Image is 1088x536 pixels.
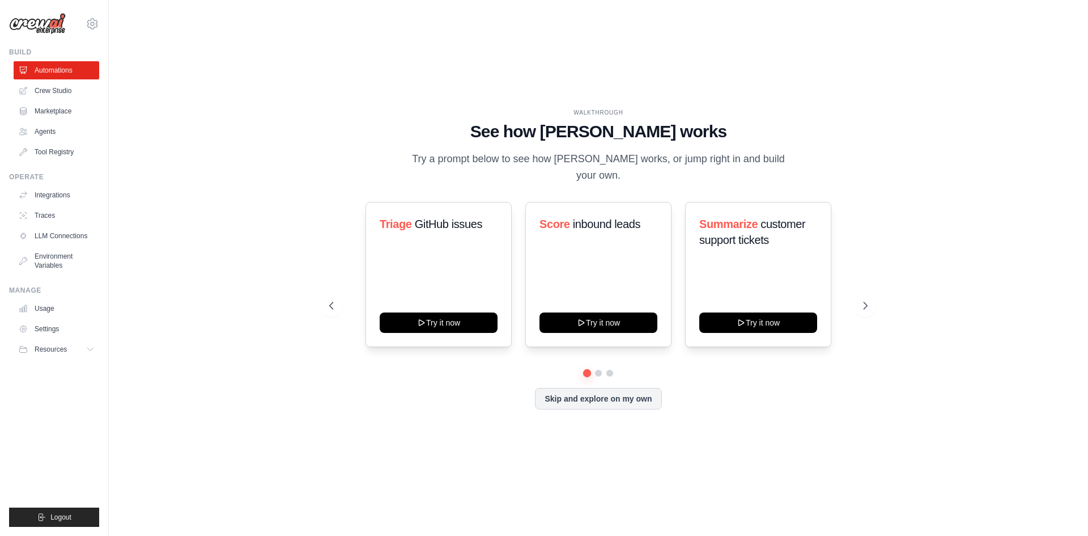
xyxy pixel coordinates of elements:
span: inbound leads [573,218,640,230]
div: Manage [9,286,99,295]
a: Usage [14,299,99,318]
h1: See how [PERSON_NAME] works [329,121,868,142]
a: Automations [14,61,99,79]
span: GitHub issues [415,218,482,230]
span: Triage [380,218,412,230]
button: Skip and explore on my own [535,388,661,410]
a: Traces [14,206,99,225]
a: Environment Variables [14,247,99,275]
a: Marketplace [14,102,99,120]
p: Try a prompt below to see how [PERSON_NAME] works, or jump right in and build your own. [408,151,789,184]
span: Score [539,218,570,230]
a: Agents [14,123,99,141]
button: Resources [14,340,99,358]
span: Resources [35,345,67,354]
div: Operate [9,172,99,182]
button: Logout [9,508,99,527]
div: Build [9,48,99,57]
a: LLM Connections [14,227,99,245]
button: Try it now [699,313,817,333]
button: Try it now [539,313,657,333]
span: Logout [50,513,71,522]
a: Tool Registry [14,143,99,161]
img: Logo [9,13,66,35]
button: Try it now [380,313,498,333]
a: Crew Studio [14,82,99,100]
span: Summarize [699,218,758,230]
div: WALKTHROUGH [329,108,868,117]
a: Integrations [14,186,99,204]
a: Settings [14,320,99,338]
